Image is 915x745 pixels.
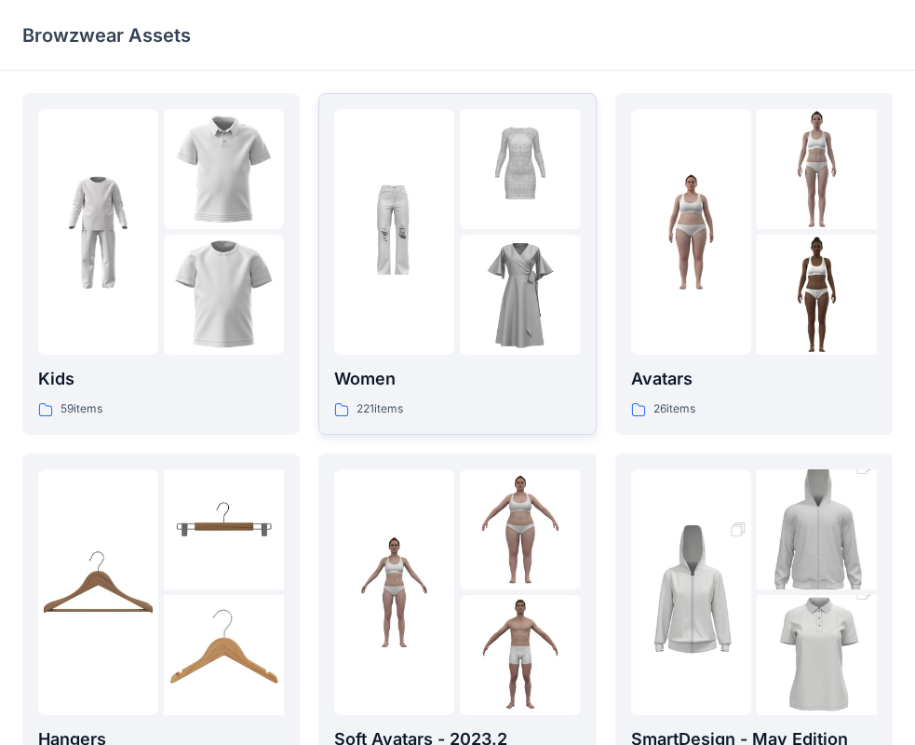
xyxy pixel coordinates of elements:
img: folder 1 [38,172,158,292]
img: folder 2 [757,440,877,620]
a: folder 1folder 2folder 3Kids59items [22,93,300,435]
img: folder 1 [631,502,751,683]
p: Browzwear Assets [22,22,191,48]
p: Avatars [631,366,877,392]
img: folder 2 [757,109,877,229]
a: folder 1folder 2folder 3Women221items [318,93,596,435]
p: 221 items [357,400,403,419]
p: 26 items [653,400,695,419]
img: folder 2 [460,109,580,229]
p: Women [334,366,580,392]
img: folder 1 [334,172,454,292]
p: Kids [38,366,284,392]
img: folder 1 [631,172,751,292]
img: folder 1 [38,532,158,652]
a: folder 1folder 2folder 3Avatars26items [615,93,893,435]
img: folder 3 [164,235,284,355]
img: folder 3 [164,595,284,715]
img: folder 1 [334,532,454,652]
img: folder 2 [460,469,580,589]
img: folder 3 [757,235,877,355]
img: folder 2 [164,469,284,589]
img: folder 3 [460,595,580,715]
p: 59 items [61,400,102,419]
img: folder 3 [460,235,580,355]
img: folder 2 [164,109,284,229]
